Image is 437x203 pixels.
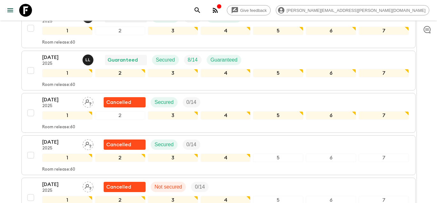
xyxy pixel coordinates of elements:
button: [DATE]2025Assign pack leaderFlash Pack cancellationSecuredTrip Fill1234567Room release:60 [21,135,416,175]
div: Trip Fill [191,182,209,192]
div: [PERSON_NAME][EMAIL_ADDRESS][PERSON_NAME][DOMAIN_NAME] [276,5,429,15]
p: 2025 [42,188,77,193]
p: 0 / 14 [187,141,196,148]
button: LL [83,55,95,65]
p: 8 / 14 [188,56,198,64]
p: Cancelled [106,183,131,191]
p: Room release: 60 [42,167,75,172]
button: [DATE]2025Luis LobosGuaranteedSecuredTrip FillGuaranteed1234567Room release:60 [21,51,416,90]
div: Trip Fill [183,97,200,107]
div: 4 [201,27,251,35]
div: 3 [148,154,198,162]
p: [DATE] [42,54,77,61]
div: 7 [359,154,409,162]
p: Not secured [155,183,182,191]
span: [PERSON_NAME][EMAIL_ADDRESS][PERSON_NAME][DOMAIN_NAME] [283,8,429,13]
div: Trip Fill [184,55,202,65]
p: 0 / 14 [187,98,196,106]
p: Guaranteed [107,56,138,64]
div: 5 [253,27,303,35]
div: 5 [253,111,303,120]
div: 4 [201,154,251,162]
p: [DATE] [42,181,77,188]
span: Luis Lobos [83,56,95,62]
p: Room release: 60 [42,40,75,45]
div: 6 [306,154,356,162]
div: Flash Pack cancellation [104,97,146,107]
div: Trip Fill [183,140,200,150]
div: 5 [253,154,303,162]
div: 7 [359,111,409,120]
div: Secured [152,55,179,65]
div: 4 [201,69,251,77]
div: Not secured [151,182,186,192]
div: 4 [201,111,251,120]
div: 1 [42,27,92,35]
div: Unable to secure [104,182,146,192]
button: search adventures [191,4,204,17]
p: Cancelled [106,141,131,148]
p: Secured [155,98,174,106]
button: [DATE]2025Assign pack leaderFlash Pack cancellationSecuredTrip Fill1234567Room release:60 [21,93,416,133]
div: 2 [95,111,145,120]
a: Give feedback [227,5,271,15]
div: Flash Pack cancellation [104,140,146,150]
span: Assign pack leader [83,183,93,189]
div: 5 [253,69,303,77]
p: Cancelled [106,98,131,106]
div: 3 [148,111,198,120]
div: 7 [359,69,409,77]
div: 2 [95,69,145,77]
p: 2025 [42,19,77,24]
div: 7 [359,27,409,35]
div: 2 [95,27,145,35]
p: Guaranteed [211,56,238,64]
div: Secured [151,140,178,150]
p: 0 / 14 [195,183,205,191]
div: 6 [306,111,356,120]
div: 6 [306,27,356,35]
div: 2 [95,154,145,162]
div: 6 [306,69,356,77]
span: Give feedback [237,8,270,13]
p: Secured [155,141,174,148]
div: Secured [151,97,178,107]
button: menu [4,4,17,17]
div: 3 [148,27,198,35]
p: Secured [156,56,175,64]
p: L L [85,57,91,63]
button: [DATE]2025Hob MedinaOn RequestSecuredTrip FillGuaranteed1234567Room release:60 [21,8,416,48]
div: 3 [148,69,198,77]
